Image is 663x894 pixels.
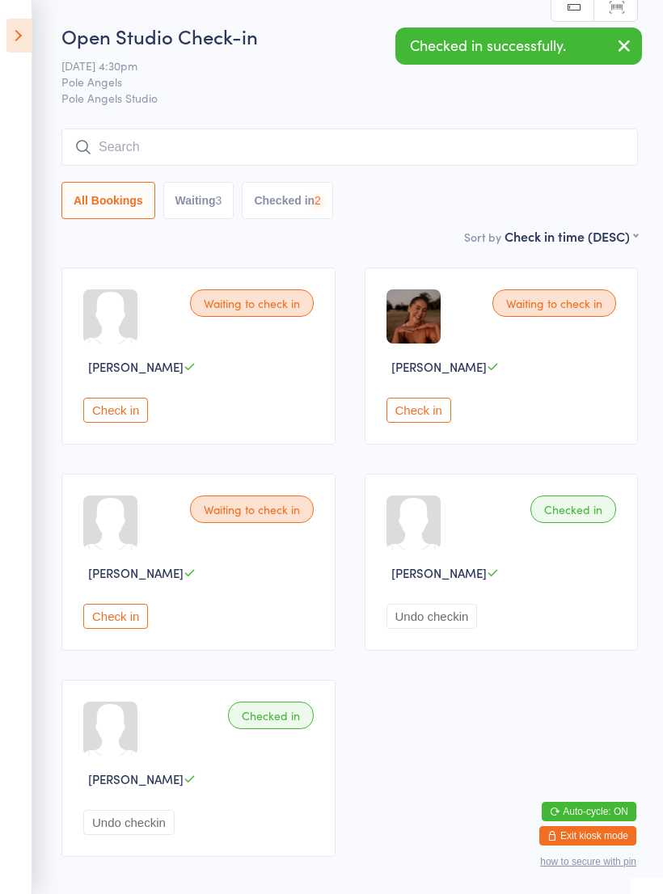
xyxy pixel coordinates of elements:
[395,27,642,65] div: Checked in successfully.
[88,358,184,375] span: [PERSON_NAME]
[391,564,487,581] span: [PERSON_NAME]
[539,826,636,846] button: Exit kiosk mode
[492,289,616,317] div: Waiting to check in
[216,194,222,207] div: 3
[83,398,148,423] button: Check in
[83,604,148,629] button: Check in
[61,57,613,74] span: [DATE] 4:30pm
[61,182,155,219] button: All Bookings
[386,604,478,629] button: Undo checkin
[61,129,638,166] input: Search
[242,182,333,219] button: Checked in2
[386,289,441,344] img: image1754024079.png
[315,194,321,207] div: 2
[464,229,501,245] label: Sort by
[61,23,638,49] h2: Open Studio Check-in
[83,810,175,835] button: Undo checkin
[61,90,638,106] span: Pole Angels Studio
[386,398,451,423] button: Check in
[163,182,234,219] button: Waiting3
[88,770,184,787] span: [PERSON_NAME]
[505,227,638,245] div: Check in time (DESC)
[391,358,487,375] span: [PERSON_NAME]
[540,856,636,867] button: how to secure with pin
[228,702,314,729] div: Checked in
[88,564,184,581] span: [PERSON_NAME]
[190,289,314,317] div: Waiting to check in
[190,495,314,523] div: Waiting to check in
[61,74,613,90] span: Pole Angels
[530,495,616,523] div: Checked in
[542,802,636,821] button: Auto-cycle: ON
